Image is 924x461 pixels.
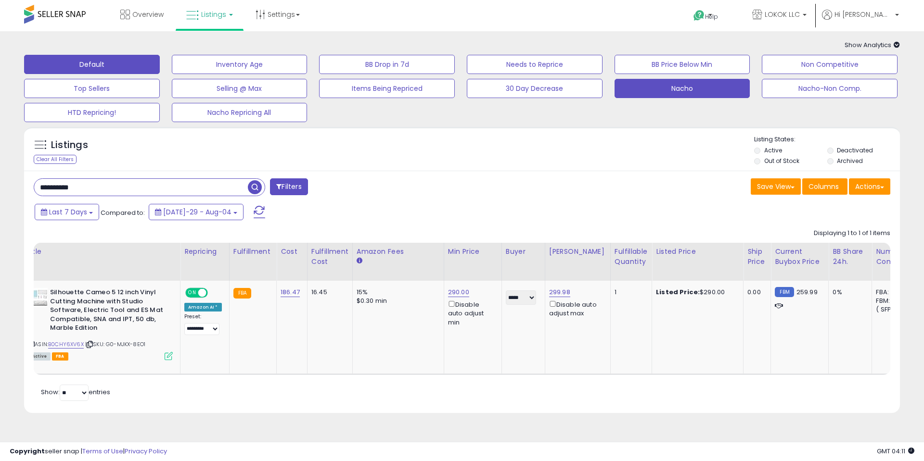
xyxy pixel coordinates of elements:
div: Cost [281,247,303,257]
button: Columns [802,178,847,195]
div: Listed Price [656,247,739,257]
i: Get Help [693,10,705,22]
label: Active [764,146,782,154]
span: Overview [132,10,164,19]
div: FBM: 5 [876,297,908,305]
button: Non Competitive [762,55,898,74]
strong: Copyright [10,447,45,456]
span: Hi [PERSON_NAME] [834,10,892,19]
div: seller snap | | [10,447,167,456]
b: Silhouette Cameo 5 12 inch Vinyl Cutting Machine with Studio Software, Electric Tool and ES Mat C... [50,288,167,335]
div: Fulfillment Cost [311,247,348,267]
div: 16.45 [311,288,345,297]
button: Actions [849,178,890,195]
span: Compared to: [101,208,145,217]
div: Fulfillment [233,247,272,257]
a: B0CHY6XV6X [48,340,84,349]
div: Current Buybox Price [775,247,824,267]
div: ( SFP: 2 ) [876,305,908,314]
div: Clear All Filters [34,155,77,164]
a: Help [686,2,737,31]
div: FBA: 4 [876,288,908,297]
span: Show: entries [41,387,110,397]
span: Listings [201,10,226,19]
label: Out of Stock [764,157,799,165]
div: Amazon AI * [184,303,222,311]
img: 41Cyv7GkKVL._SL40_.jpg [28,288,48,307]
button: BB Price Below Min [615,55,750,74]
button: Default [24,55,160,74]
div: 0.00 [747,288,763,297]
div: Displaying 1 to 1 of 1 items [814,229,890,238]
b: Listed Price: [656,287,700,297]
button: Items Being Repriced [319,79,455,98]
button: BB Drop in 7d [319,55,455,74]
span: FBA [52,352,68,361]
button: Top Sellers [24,79,160,98]
span: Last 7 Days [49,207,87,217]
div: Fulfillable Quantity [615,247,648,267]
button: Nacho [615,79,750,98]
button: [DATE]-29 - Aug-04 [149,204,244,220]
label: Deactivated [837,146,873,154]
div: Disable auto adjust min [448,299,494,327]
span: OFF [206,289,222,297]
div: Title [26,247,176,257]
div: Buyer [506,247,541,257]
div: Amazon Fees [357,247,440,257]
span: Columns [808,182,839,191]
small: FBA [233,288,251,299]
div: Disable auto adjust max [549,299,603,318]
a: 186.47 [281,287,300,297]
div: 0% [833,288,864,297]
a: 290.00 [448,287,469,297]
div: Preset: [184,313,222,335]
button: 30 Day Decrease [467,79,603,98]
button: Needs to Reprice [467,55,603,74]
a: Hi [PERSON_NAME] [822,10,899,31]
label: Archived [837,157,863,165]
div: Min Price [448,247,498,257]
div: Num of Comp. [876,247,911,267]
div: $0.30 min [357,297,436,305]
th: CSV column name: cust_attr_1_Buyer [501,243,545,281]
button: Save View [751,178,801,195]
button: Nacho Repricing All [172,103,308,122]
h5: Listings [51,138,88,152]
span: 259.99 [796,287,818,297]
span: 2025-08-13 04:11 GMT [877,447,914,456]
div: BB Share 24h. [833,247,868,267]
a: Terms of Use [82,447,123,456]
span: | SKU: G0-MJKX-8EO1 [85,340,145,348]
p: Listing States: [754,135,899,144]
span: ON [186,289,198,297]
span: All listings currently available for purchase on Amazon [28,352,51,361]
div: Ship Price [747,247,767,267]
a: 299.98 [549,287,570,297]
button: Nacho-Non Comp. [762,79,898,98]
div: Repricing [184,247,225,257]
a: Privacy Policy [125,447,167,456]
div: 15% [357,288,436,297]
small: FBM [775,287,794,297]
button: Inventory Age [172,55,308,74]
div: $290.00 [656,288,736,297]
button: Filters [270,178,308,195]
span: LOKOK LLC [765,10,800,19]
span: Help [705,12,718,21]
div: [PERSON_NAME] [549,247,606,257]
button: Selling @ Max [172,79,308,98]
span: Show Analytics [845,40,900,50]
button: HTD Repricing! [24,103,160,122]
div: 1 [615,288,644,297]
small: Amazon Fees. [357,257,362,265]
button: Last 7 Days [35,204,99,220]
span: [DATE]-29 - Aug-04 [163,207,231,217]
